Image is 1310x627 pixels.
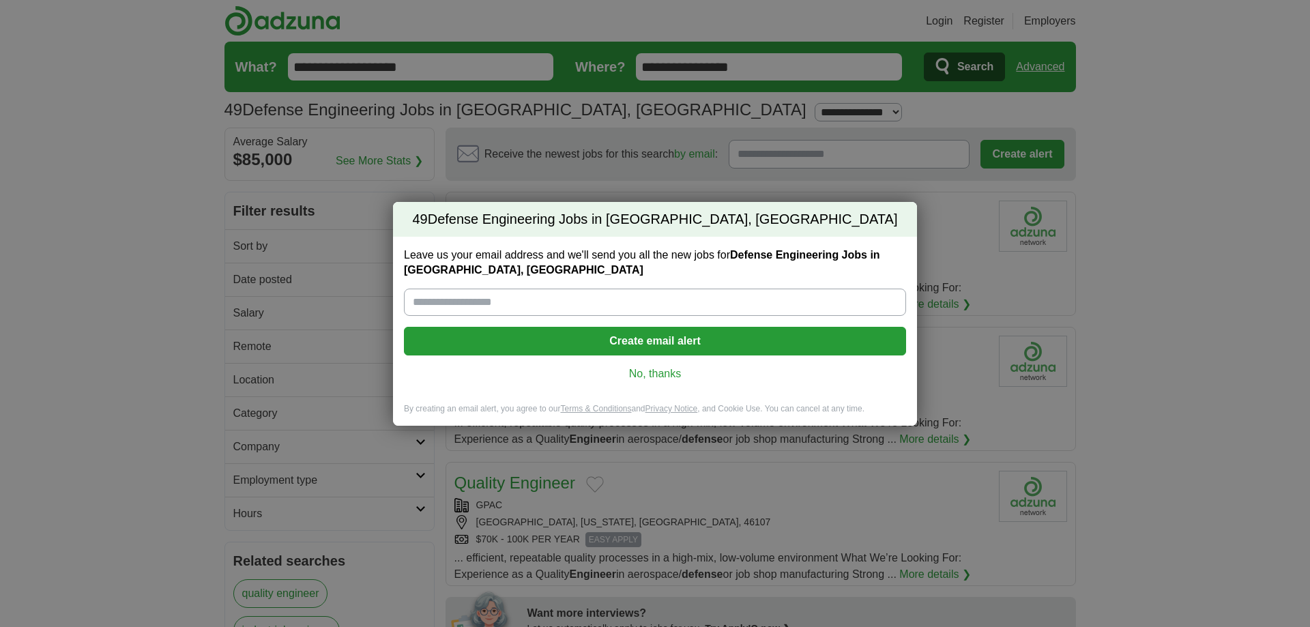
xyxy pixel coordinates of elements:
[393,403,917,426] div: By creating an email alert, you agree to our and , and Cookie Use. You can cancel at any time.
[415,366,895,381] a: No, thanks
[645,404,698,413] a: Privacy Notice
[404,327,906,355] button: Create email alert
[412,210,427,229] span: 49
[404,248,906,278] label: Leave us your email address and we'll send you all the new jobs for
[560,404,631,413] a: Terms & Conditions
[393,202,917,237] h2: Defense Engineering Jobs in [GEOGRAPHIC_DATA], [GEOGRAPHIC_DATA]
